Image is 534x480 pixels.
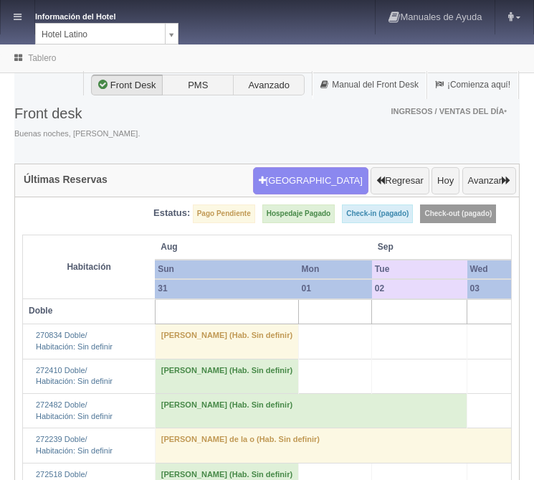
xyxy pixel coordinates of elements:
[155,393,467,428] td: [PERSON_NAME] (Hab. Sin definir)
[24,174,108,185] h4: Últimas Reservas
[28,53,56,63] a: Tablero
[432,167,459,194] button: Hoy
[233,75,305,96] label: Avanzado
[253,167,368,194] button: [GEOGRAPHIC_DATA]
[153,207,190,220] label: Estatus:
[391,107,507,116] span: Ingresos / Ventas del día
[372,279,467,298] th: 02
[299,260,372,279] th: Mon
[342,204,413,223] label: Check-in (pagado)
[14,128,140,140] span: Buenas noches, [PERSON_NAME].
[462,167,516,194] button: Avanzar
[299,279,372,298] th: 01
[35,7,150,23] dt: Información del Hotel
[67,262,110,272] strong: Habitación
[36,366,113,386] a: 272410 Doble/Habitación: Sin definir
[36,331,113,351] a: 270834 Doble/Habitación: Sin definir
[313,71,426,99] a: Manual del Front Desk
[420,204,496,223] label: Check-out (pagado)
[155,260,298,279] th: Sun
[155,279,298,298] th: 31
[161,241,366,253] span: Aug
[372,260,467,279] th: Tue
[371,167,429,194] button: Regresar
[162,75,234,96] label: PMS
[193,204,255,223] label: Pago Pendiente
[36,435,113,455] a: 272239 Doble/Habitación: Sin definir
[427,71,518,99] a: ¡Comienza aquí!
[35,23,178,44] a: Hotel Latino
[91,75,163,96] label: Front Desk
[36,400,113,420] a: 272482 Doble/Habitación: Sin definir
[29,306,52,316] b: Doble
[14,105,140,121] h3: Front desk
[155,324,298,359] td: [PERSON_NAME] (Hab. Sin definir)
[155,359,298,393] td: [PERSON_NAME] (Hab. Sin definir)
[262,204,335,223] label: Hospedaje Pagado
[42,24,159,45] span: Hotel Latino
